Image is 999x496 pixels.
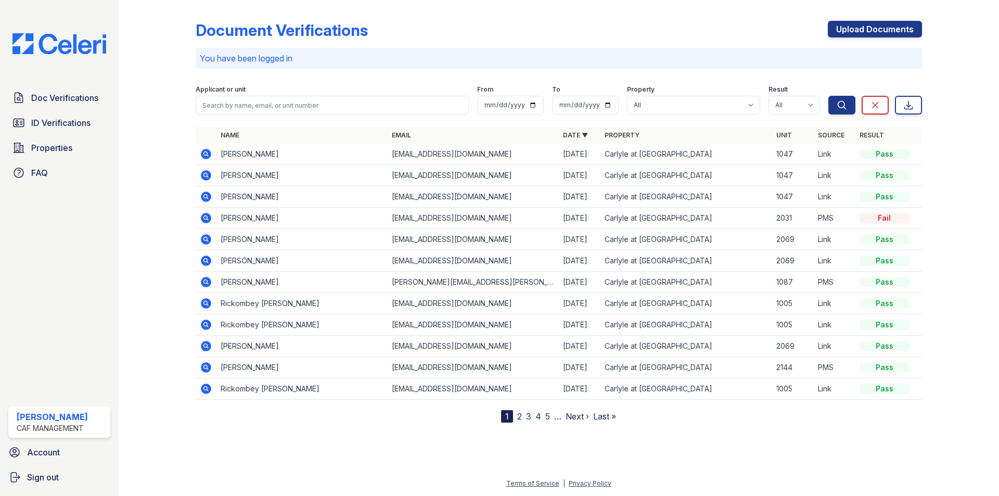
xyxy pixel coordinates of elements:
[216,165,388,186] td: [PERSON_NAME]
[814,208,855,229] td: PMS
[216,144,388,165] td: [PERSON_NAME]
[559,165,600,186] td: [DATE]
[563,131,588,139] a: Date ▼
[388,314,559,336] td: [EMAIL_ADDRESS][DOMAIN_NAME]
[31,167,48,179] span: FAQ
[600,357,772,378] td: Carlyle at [GEOGRAPHIC_DATA]
[221,131,239,139] a: Name
[600,336,772,357] td: Carlyle at [GEOGRAPHIC_DATA]
[526,411,531,422] a: 3
[8,137,110,158] a: Properties
[814,144,855,165] td: Link
[814,357,855,378] td: PMS
[4,442,114,463] a: Account
[559,336,600,357] td: [DATE]
[388,293,559,314] td: [EMAIL_ADDRESS][DOMAIN_NAME]
[388,272,559,293] td: [PERSON_NAME][EMAIL_ADDRESS][PERSON_NAME][DOMAIN_NAME]
[860,192,910,202] div: Pass
[216,272,388,293] td: [PERSON_NAME]
[388,250,559,272] td: [EMAIL_ADDRESS][DOMAIN_NAME]
[8,87,110,108] a: Doc Verifications
[388,165,559,186] td: [EMAIL_ADDRESS][DOMAIN_NAME]
[27,471,59,484] span: Sign out
[566,411,589,422] a: Next ›
[477,85,493,94] label: From
[814,186,855,208] td: Link
[559,229,600,250] td: [DATE]
[776,131,792,139] a: Unit
[196,85,246,94] label: Applicant or unit
[200,52,918,65] p: You have been logged in
[814,378,855,400] td: Link
[814,336,855,357] td: Link
[860,256,910,266] div: Pass
[4,33,114,54] img: CE_Logo_Blue-a8612792a0a2168367f1c8372b55b34899dd931a85d93a1a3d3e32e68fde9ad4.png
[559,186,600,208] td: [DATE]
[388,229,559,250] td: [EMAIL_ADDRESS][DOMAIN_NAME]
[605,131,639,139] a: Property
[772,208,814,229] td: 2031
[196,21,368,40] div: Document Verifications
[814,314,855,336] td: Link
[216,250,388,272] td: [PERSON_NAME]
[501,410,513,423] div: 1
[818,131,844,139] a: Source
[216,378,388,400] td: Rickombey [PERSON_NAME]
[17,423,88,434] div: CAF Management
[772,186,814,208] td: 1047
[860,131,884,139] a: Result
[216,336,388,357] td: [PERSON_NAME]
[8,112,110,133] a: ID Verifications
[552,85,560,94] label: To
[814,272,855,293] td: PMS
[559,314,600,336] td: [DATE]
[517,411,522,422] a: 2
[600,144,772,165] td: Carlyle at [GEOGRAPHIC_DATA]
[388,378,559,400] td: [EMAIL_ADDRESS][DOMAIN_NAME]
[216,229,388,250] td: [PERSON_NAME]
[772,272,814,293] td: 1087
[563,479,565,487] div: |
[860,384,910,394] div: Pass
[216,186,388,208] td: [PERSON_NAME]
[600,208,772,229] td: Carlyle at [GEOGRAPHIC_DATA]
[772,229,814,250] td: 2069
[216,357,388,378] td: [PERSON_NAME]
[860,213,910,223] div: Fail
[772,165,814,186] td: 1047
[600,165,772,186] td: Carlyle at [GEOGRAPHIC_DATA]
[559,357,600,378] td: [DATE]
[388,357,559,378] td: [EMAIL_ADDRESS][DOMAIN_NAME]
[388,186,559,208] td: [EMAIL_ADDRESS][DOMAIN_NAME]
[4,467,114,488] a: Sign out
[860,320,910,330] div: Pass
[600,293,772,314] td: Carlyle at [GEOGRAPHIC_DATA]
[769,85,788,94] label: Result
[772,293,814,314] td: 1005
[17,411,88,423] div: [PERSON_NAME]
[196,96,469,115] input: Search by name, email, or unit number
[559,378,600,400] td: [DATE]
[559,144,600,165] td: [DATE]
[559,208,600,229] td: [DATE]
[388,336,559,357] td: [EMAIL_ADDRESS][DOMAIN_NAME]
[554,410,561,423] span: …
[559,250,600,272] td: [DATE]
[772,336,814,357] td: 2069
[535,411,541,422] a: 4
[772,144,814,165] td: 1047
[860,149,910,159] div: Pass
[860,170,910,181] div: Pass
[506,479,559,487] a: Terms of Service
[388,144,559,165] td: [EMAIL_ADDRESS][DOMAIN_NAME]
[860,362,910,373] div: Pass
[392,131,411,139] a: Email
[216,293,388,314] td: Rickombey [PERSON_NAME]
[814,229,855,250] td: Link
[31,142,72,154] span: Properties
[814,165,855,186] td: Link
[860,341,910,351] div: Pass
[814,293,855,314] td: Link
[814,250,855,272] td: Link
